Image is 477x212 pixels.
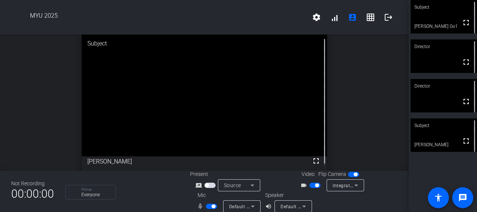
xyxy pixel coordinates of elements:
img: Chat Icon [69,188,78,197]
div: Not Recording [11,180,54,188]
mat-icon: fullscreen [462,58,471,67]
mat-icon: settings [312,13,321,22]
span: Integrated Webcam (0bda:5588) [333,182,404,188]
mat-icon: volume_up [265,202,274,211]
mat-icon: mic_none [197,202,206,211]
div: Director [411,79,477,93]
span: Flip Camera [318,170,346,178]
mat-icon: grid_on [366,13,375,22]
div: Subject [411,118,477,133]
span: Source [224,182,241,188]
span: MYU 2025 [75,8,307,26]
mat-icon: logout [384,13,393,22]
span: 00:00:00 [11,185,54,203]
p: Everyone [81,192,112,197]
mat-icon: fullscreen [312,156,321,165]
button: signal_cellular_alt [325,8,343,26]
mat-icon: fullscreen [462,136,471,145]
img: white-gradient.svg [15,8,75,21]
mat-icon: videocam_outline [300,181,309,190]
div: Present [190,170,265,178]
span: Default - Speakers (Realtek(R) Audio) [280,203,361,209]
mat-icon: message [458,193,467,202]
mat-icon: screen_share_outline [195,181,204,190]
div: Speaker [265,191,310,199]
mat-icon: accessibility [434,193,443,202]
mat-icon: fullscreen [462,18,471,27]
mat-icon: fullscreen [462,97,471,106]
div: Director [411,39,477,54]
span: Video [301,170,315,178]
div: Subject [82,33,327,54]
div: Mic [190,191,265,199]
mat-icon: account_box [348,13,357,22]
span: Default - Microphone Array (Realtek(R) Audio) [229,203,329,209]
p: Group [81,188,112,191]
